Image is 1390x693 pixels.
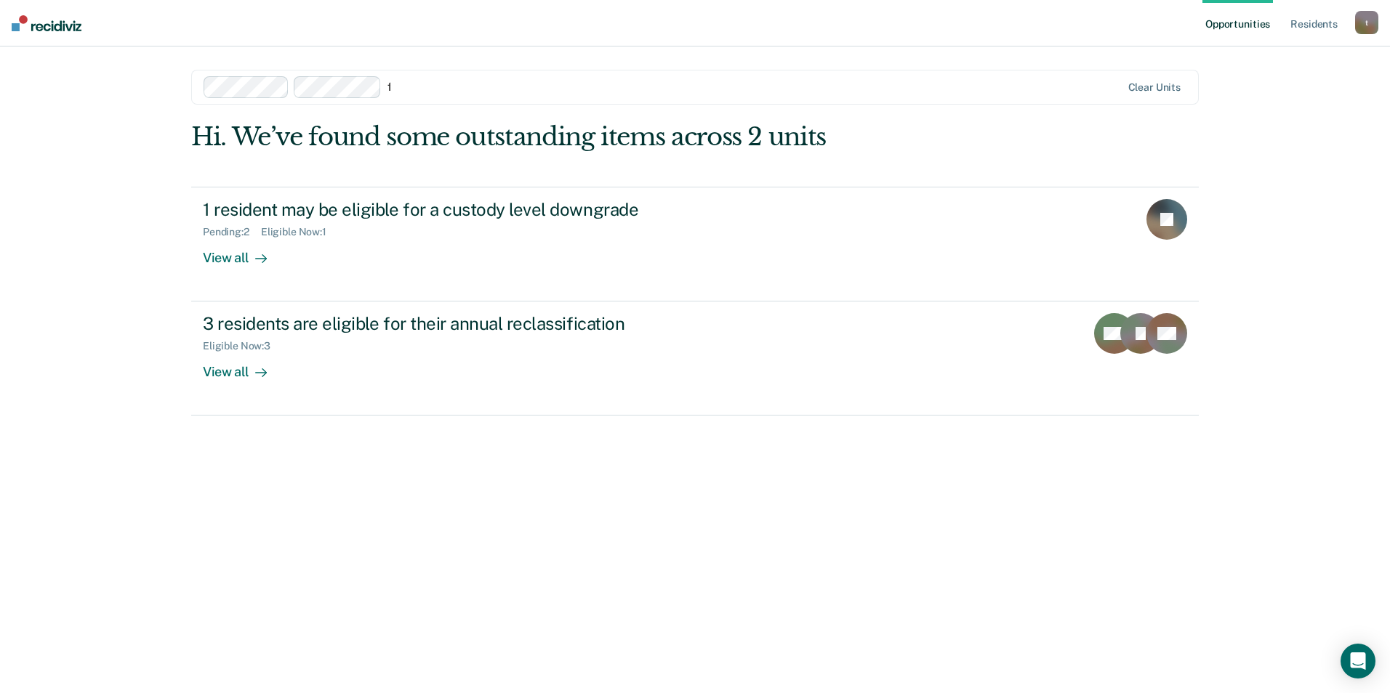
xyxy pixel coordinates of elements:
div: Pending : 2 [203,226,261,238]
div: View all [203,238,284,266]
div: Open Intercom Messenger [1341,644,1375,678]
div: Eligible Now : 3 [203,340,282,352]
button: t [1355,11,1378,34]
div: View all [203,352,284,381]
a: 3 residents are eligible for their annual reclassificationEligible Now:3View all [191,301,1199,416]
div: 3 residents are eligible for their annual reclassification [203,313,713,334]
img: Recidiviz [12,15,81,31]
div: Clear units [1128,81,1181,94]
div: Eligible Now : 1 [261,226,338,238]
a: 1 resident may be eligible for a custody level downgradePending:2Eligible Now:1View all [191,187,1199,301]
div: Hi. We’ve found some outstanding items across 2 units [191,122,997,152]
div: 1 resident may be eligible for a custody level downgrade [203,199,713,220]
